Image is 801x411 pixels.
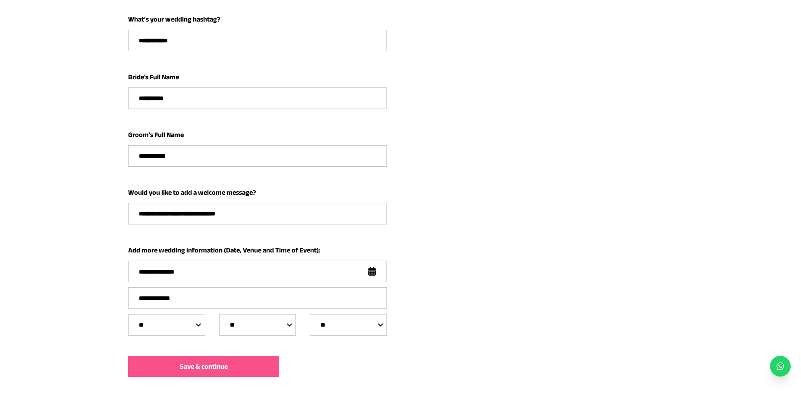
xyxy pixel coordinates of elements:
h6: Would you like to add a welcome message? [128,187,673,198]
h6: Groom's Full Name [128,130,673,140]
button: Save & continue [128,356,279,377]
h6: Bride's Full Name [128,72,673,82]
span: Save & continue [180,361,228,372]
h6: Add more wedding information (Date, Venue and Time of Event): [128,245,673,255]
h6: What’s your wedding hashtag? [128,14,673,25]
